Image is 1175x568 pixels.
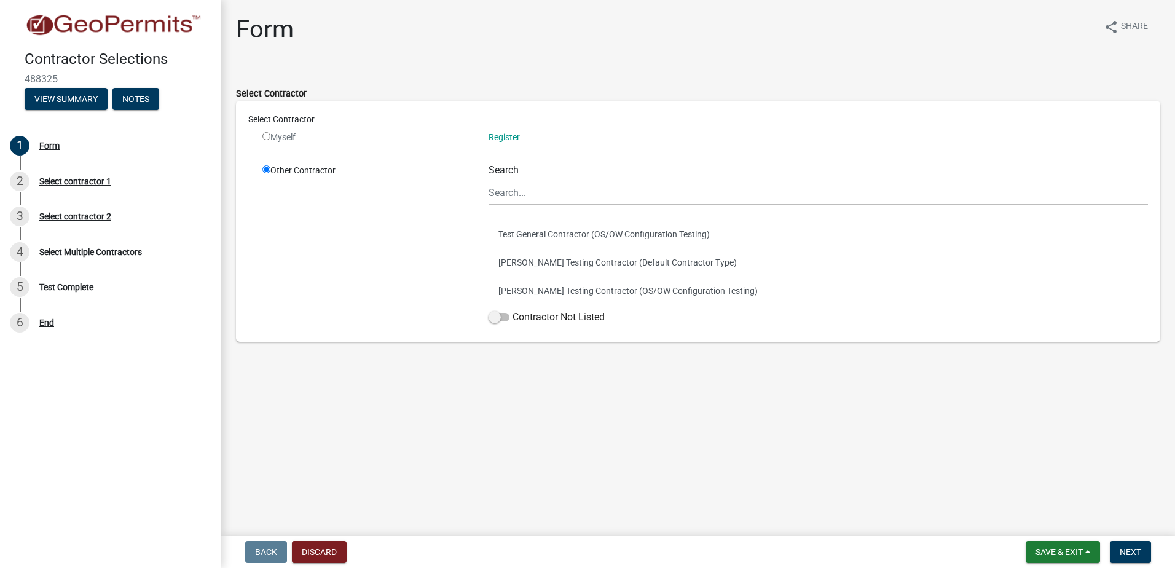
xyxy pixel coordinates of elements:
[1120,547,1141,557] span: Next
[39,177,111,186] div: Select contractor 1
[236,90,307,98] label: Select Contractor
[39,248,142,256] div: Select Multiple Contractors
[489,165,519,175] label: Search
[262,131,470,144] div: Myself
[10,136,29,156] div: 1
[489,180,1148,205] input: Search...
[489,277,1148,305] button: [PERSON_NAME] Testing Contractor (OS/OW Configuration Testing)
[1035,547,1083,557] span: Save & Exit
[112,88,159,110] button: Notes
[489,132,520,142] wm-modal-confirm: Register Contractor
[25,95,108,105] wm-modal-confirm: Summary
[25,88,108,110] button: View Summary
[39,212,111,221] div: Select contractor 2
[489,220,1148,248] button: Test General Contractor (OS/OW Configuration Testing)
[255,547,277,557] span: Back
[292,541,347,563] button: Discard
[39,283,93,291] div: Test Complete
[1110,541,1151,563] button: Next
[1121,20,1148,34] span: Share
[489,248,1148,277] button: [PERSON_NAME] Testing Contractor (Default Contractor Type)
[25,50,211,68] h4: Contractor Selections
[236,15,294,44] h1: Form
[10,277,29,297] div: 5
[489,132,520,142] a: Register
[25,13,202,37] img: Schneider Testing
[10,313,29,333] div: 6
[245,541,287,563] button: Back
[489,310,605,325] label: Contractor Not Listed
[25,73,197,85] span: 488325
[1094,15,1158,39] button: shareShare
[239,113,1157,126] div: Select Contractor
[39,141,60,150] div: Form
[1026,541,1100,563] button: Save & Exit
[10,207,29,226] div: 3
[253,164,479,329] div: Other Contractor
[10,242,29,262] div: 4
[1104,20,1118,34] i: share
[39,318,54,327] div: End
[10,172,29,191] div: 2
[112,95,159,105] wm-modal-confirm: Notes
